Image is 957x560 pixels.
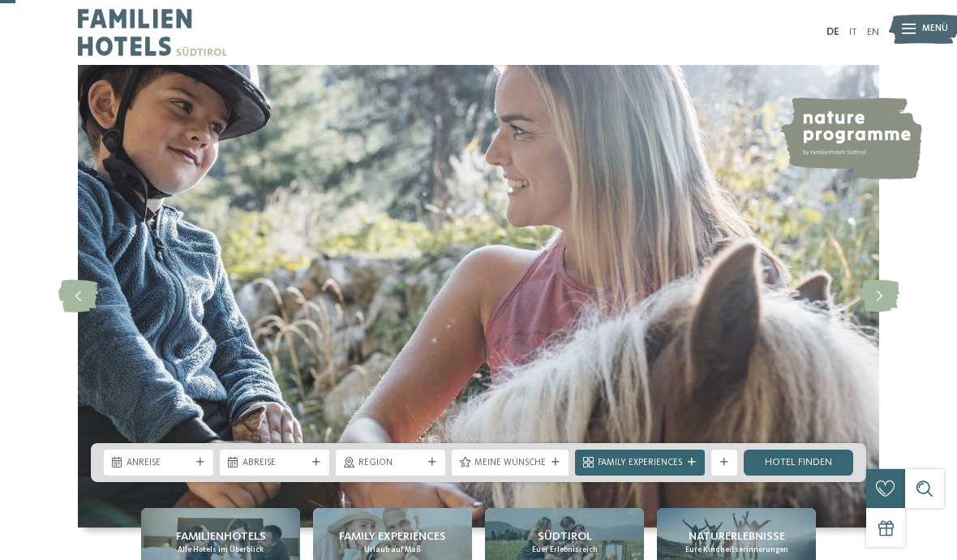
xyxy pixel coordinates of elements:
[744,450,853,476] a: Hotel finden
[127,457,191,470] span: Anreise
[532,545,598,555] span: Euer Erlebnisreich
[849,27,857,37] a: IT
[176,528,266,545] span: Familienhotels
[685,545,788,555] span: Eure Kindheitserinnerungen
[867,27,879,37] a: EN
[922,23,948,36] span: Menü
[689,528,785,545] span: Naturerlebnisse
[358,457,423,470] span: Region
[178,545,264,555] span: Alle Hotels im Überblick
[779,97,922,179] img: nature programme by Familienhotels Südtirol
[598,457,682,470] span: Family Experiences
[364,545,421,555] span: Urlaub auf Maß
[474,457,546,470] span: Meine Wünsche
[242,457,307,470] span: Abreise
[78,65,879,528] img: Familienhotels Südtirol: The happy family places
[339,528,446,545] span: Family Experiences
[538,528,592,545] span: Südtirol
[826,27,839,37] a: DE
